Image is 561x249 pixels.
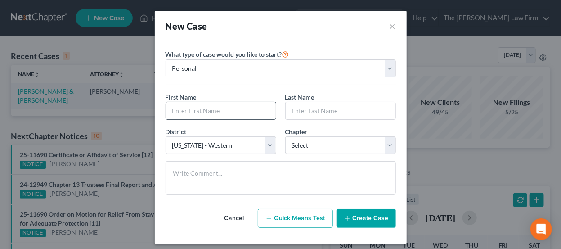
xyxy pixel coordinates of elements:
[166,93,197,101] span: First Name
[390,20,396,32] button: ×
[337,209,396,228] button: Create Case
[166,102,276,119] input: Enter First Name
[215,209,254,227] button: Cancel
[285,93,314,101] span: Last Name
[286,102,395,119] input: Enter Last Name
[258,209,333,228] button: Quick Means Test
[166,21,207,32] strong: New Case
[166,49,289,59] label: What type of case would you like to start?
[166,128,187,136] span: District
[530,218,552,240] div: Open Intercom Messenger
[285,128,308,136] span: Chapter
